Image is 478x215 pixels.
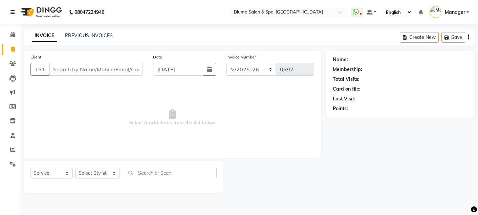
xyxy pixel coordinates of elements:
[30,63,49,76] button: +91
[30,84,314,151] span: Select & add items from the list below
[333,66,362,73] div: Membership:
[226,54,256,60] label: Invoice Number
[333,76,360,83] div: Total Visits:
[17,3,64,22] img: logo
[445,9,465,16] span: Manager
[333,86,361,93] div: Card on file:
[30,54,41,60] label: Client
[74,3,104,22] b: 08047224946
[400,32,439,43] button: Create New
[125,168,217,178] input: Search or Scan
[153,54,162,60] label: Date
[49,63,143,76] input: Search by Name/Mobile/Email/Code
[65,32,113,39] a: PREVIOUS INVOICES
[333,95,355,102] div: Last Visit:
[430,6,441,18] img: Manager
[441,32,465,43] button: Save
[333,56,348,63] div: Name:
[333,105,348,112] div: Points:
